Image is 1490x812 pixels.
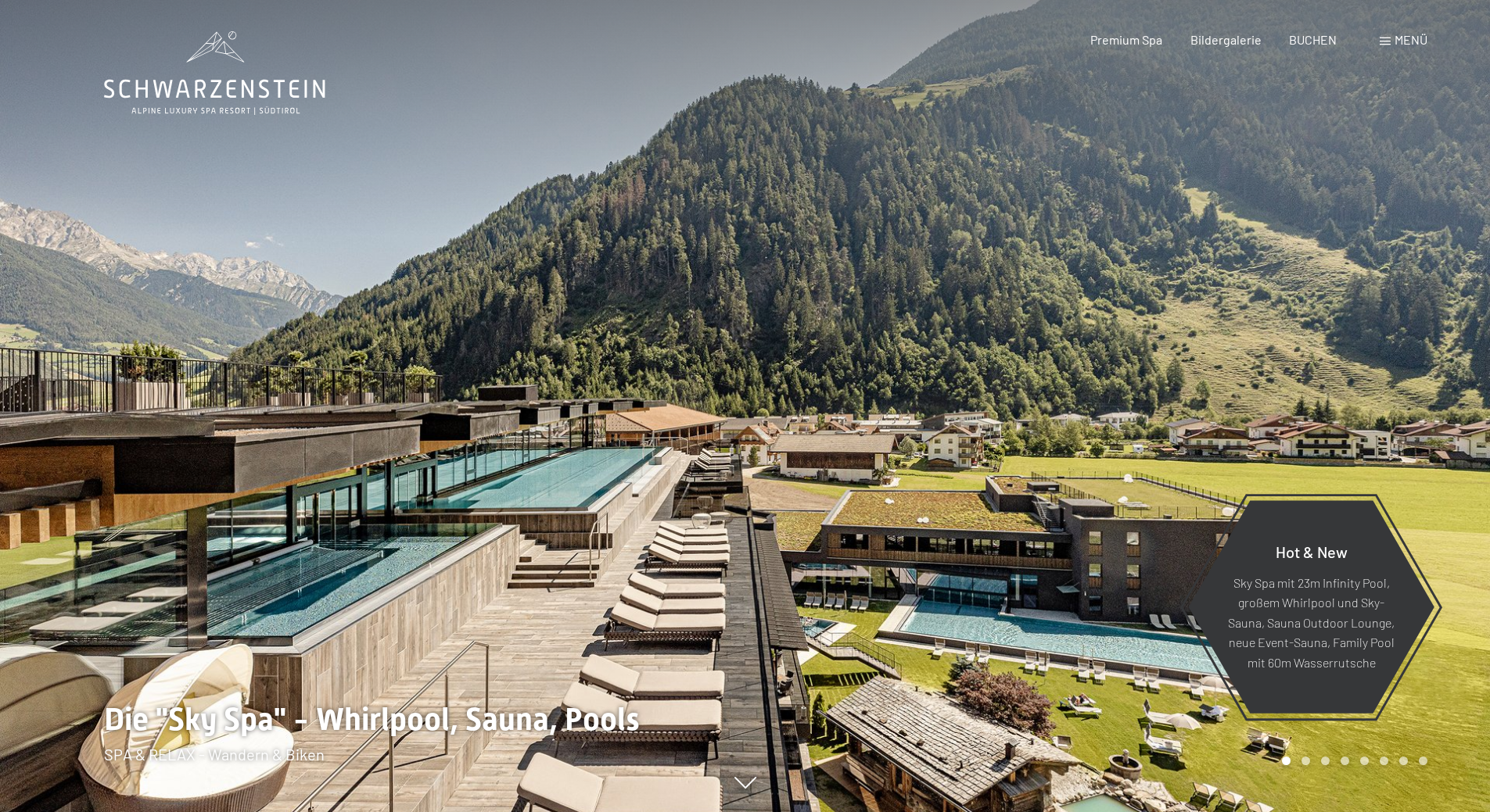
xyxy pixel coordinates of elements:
div: Carousel Page 2 [1302,757,1310,765]
div: Carousel Page 3 [1321,757,1330,765]
div: Carousel Pagination [1276,757,1427,765]
div: Carousel Page 5 [1360,757,1369,765]
div: Carousel Page 8 [1419,757,1427,765]
span: Hot & New [1276,542,1348,560]
span: Menü [1395,32,1427,47]
div: Carousel Page 4 [1341,757,1349,765]
a: Bildergalerie [1190,32,1262,47]
div: Carousel Page 7 [1399,757,1408,765]
div: Carousel Page 6 [1380,757,1388,765]
a: Premium Spa [1090,32,1162,47]
a: BUCHEN [1289,32,1337,47]
p: Sky Spa mit 23m Infinity Pool, großem Whirlpool und Sky-Sauna, Sauna Outdoor Lounge, neue Event-S... [1226,572,1396,672]
a: Hot & New Sky Spa mit 23m Infinity Pool, großem Whirlpool und Sky-Sauna, Sauna Outdoor Lounge, ne... [1187,499,1435,714]
div: Carousel Page 1 (Current Slide) [1282,757,1291,765]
